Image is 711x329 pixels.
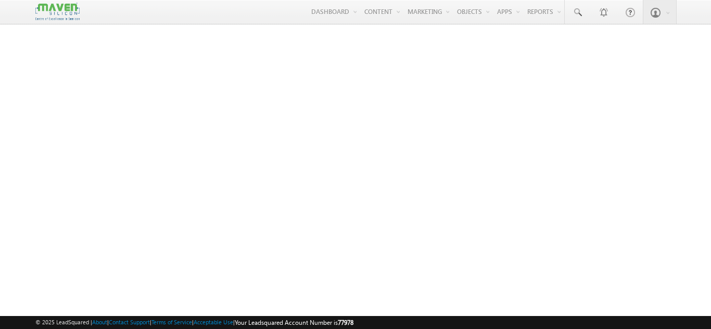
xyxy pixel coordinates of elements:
[151,319,192,325] a: Terms of Service
[35,3,79,21] img: Custom Logo
[338,319,353,326] span: 77978
[109,319,150,325] a: Contact Support
[35,318,353,327] span: © 2025 LeadSquared | | | | |
[194,319,233,325] a: Acceptable Use
[235,319,353,326] span: Your Leadsquared Account Number is
[92,319,107,325] a: About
